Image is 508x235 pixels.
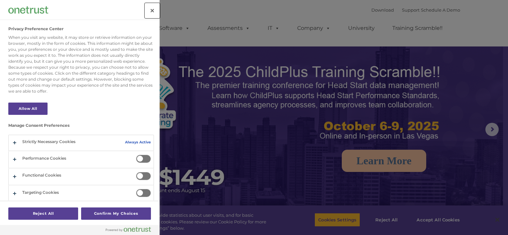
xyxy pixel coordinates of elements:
button: Reject All [8,207,78,220]
button: Confirm My Choices [81,207,151,220]
span: Phone number [92,71,121,76]
div: Company Logo [8,3,48,17]
button: Allow All [8,103,48,115]
button: Close [145,3,160,18]
span: Last name [92,44,113,49]
img: Company Logo [8,6,48,13]
h2: Privacy Preference Center [8,27,63,31]
h3: Manage Consent Preferences [8,123,154,131]
a: Powered by OneTrust Opens in a new Tab [106,227,156,235]
div: When you visit any website, it may store or retrieve information on your browser, mostly in the f... [8,35,154,94]
img: Powered by OneTrust Opens in a new Tab [106,227,151,232]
